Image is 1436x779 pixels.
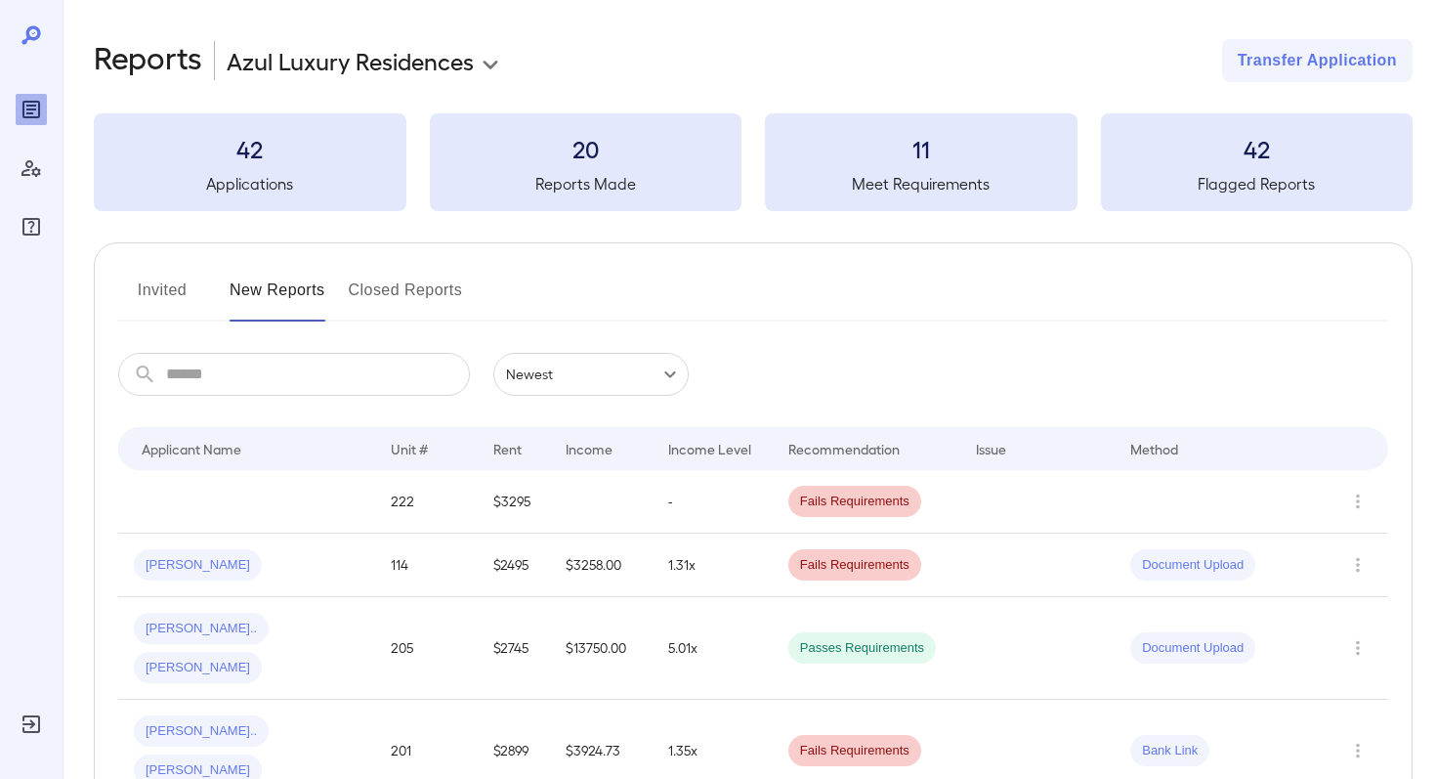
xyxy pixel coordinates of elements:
span: Document Upload [1130,556,1255,575]
div: Income [566,437,612,460]
div: Method [1130,437,1178,460]
span: Fails Requirements [788,493,921,511]
div: Applicant Name [142,437,241,460]
td: 5.01x [653,597,773,700]
span: [PERSON_NAME].. [134,722,269,741]
div: Recommendation [788,437,900,460]
p: Azul Luxury Residences [227,45,474,76]
div: Manage Users [16,152,47,184]
td: $3295 [478,470,550,534]
span: Bank Link [1130,742,1209,760]
button: Row Actions [1342,486,1373,517]
span: [PERSON_NAME] [134,659,262,677]
span: [PERSON_NAME].. [134,620,269,638]
div: Rent [493,437,525,460]
button: Closed Reports [349,275,463,322]
div: Unit # [391,437,428,460]
h3: 42 [1101,133,1414,164]
button: Transfer Application [1222,39,1413,82]
td: 1.31x [653,534,773,597]
h3: 20 [430,133,742,164]
h3: 42 [94,133,406,164]
td: $2495 [478,534,550,597]
h3: 11 [765,133,1077,164]
button: Row Actions [1342,632,1373,664]
div: Income Level [668,437,751,460]
td: $13750.00 [550,597,653,700]
td: 222 [375,470,478,534]
td: - [653,470,773,534]
h5: Applications [94,172,406,195]
div: FAQ [16,211,47,242]
td: $3258.00 [550,534,653,597]
span: Fails Requirements [788,742,921,760]
span: [PERSON_NAME] [134,556,262,575]
div: Log Out [16,709,47,740]
span: Document Upload [1130,639,1255,658]
h2: Reports [94,39,202,82]
span: Passes Requirements [788,639,936,658]
td: 114 [375,534,478,597]
h5: Meet Requirements [765,172,1077,195]
button: Row Actions [1342,549,1373,581]
div: Issue [976,437,1007,460]
h5: Reports Made [430,172,742,195]
span: Fails Requirements [788,556,921,575]
div: Newest [493,353,689,396]
button: Invited [118,275,206,322]
div: Reports [16,94,47,125]
h5: Flagged Reports [1101,172,1414,195]
summary: 42Applications20Reports Made11Meet Requirements42Flagged Reports [94,113,1413,211]
td: $2745 [478,597,550,700]
td: 205 [375,597,478,700]
button: New Reports [230,275,325,322]
button: Row Actions [1342,735,1373,766]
